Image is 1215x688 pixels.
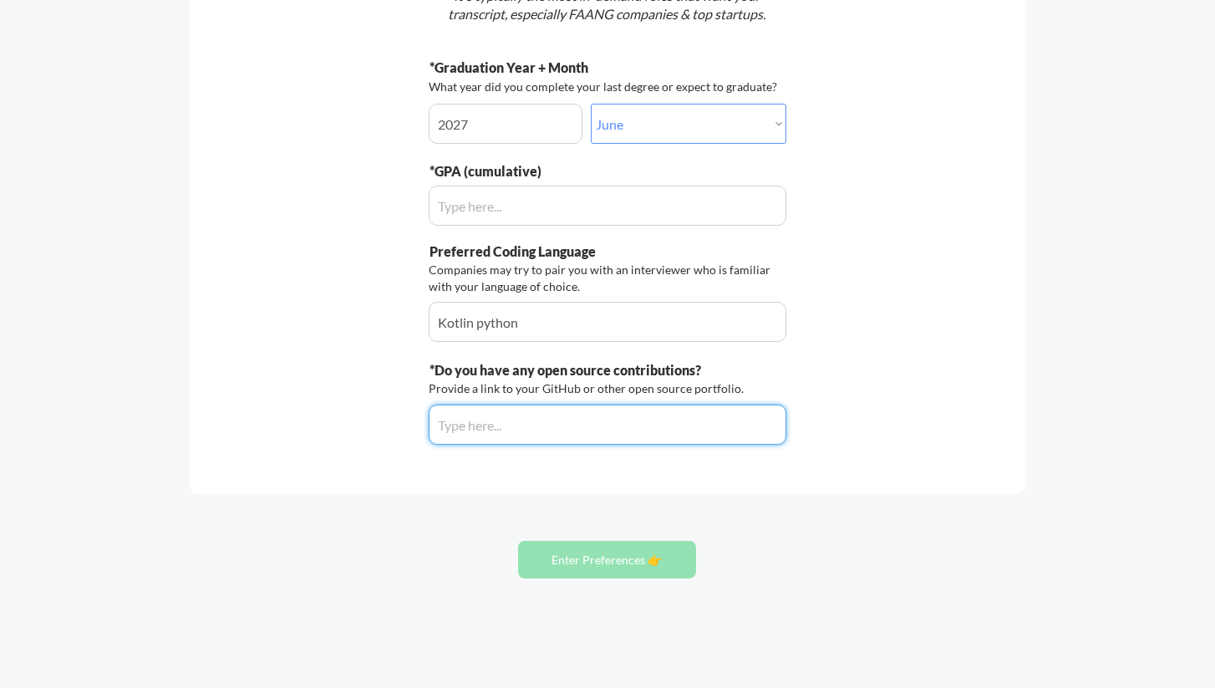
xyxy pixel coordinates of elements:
[429,262,781,294] div: Companies may try to pair you with an interviewer who is familiar with your language of choice.
[429,104,582,144] input: Year
[429,302,786,342] input: Type here...
[430,59,641,77] div: *Graduation Year + Month
[429,380,749,397] div: Provide a link to your GitHub or other open source portfolio.
[430,361,781,380] div: *Do you have any open source contributions?
[430,242,661,261] div: Preferred Coding Language
[430,162,661,181] div: *GPA (cumulative)
[429,405,786,445] input: Type here...
[429,186,786,226] input: Type here...
[518,541,696,578] button: Enter Preferences 👉
[429,79,781,95] div: What year did you complete your last degree or expect to graduate?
